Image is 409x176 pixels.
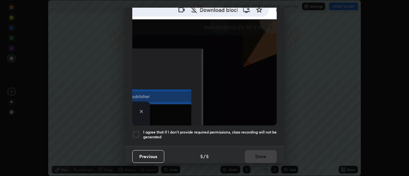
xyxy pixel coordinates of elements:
h4: 5 [206,153,209,160]
h4: 5 [200,153,203,160]
h4: / [204,153,205,160]
h5: I agree that if I don't provide required permissions, class recording will not be generated [143,130,277,140]
button: Previous [132,150,164,163]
